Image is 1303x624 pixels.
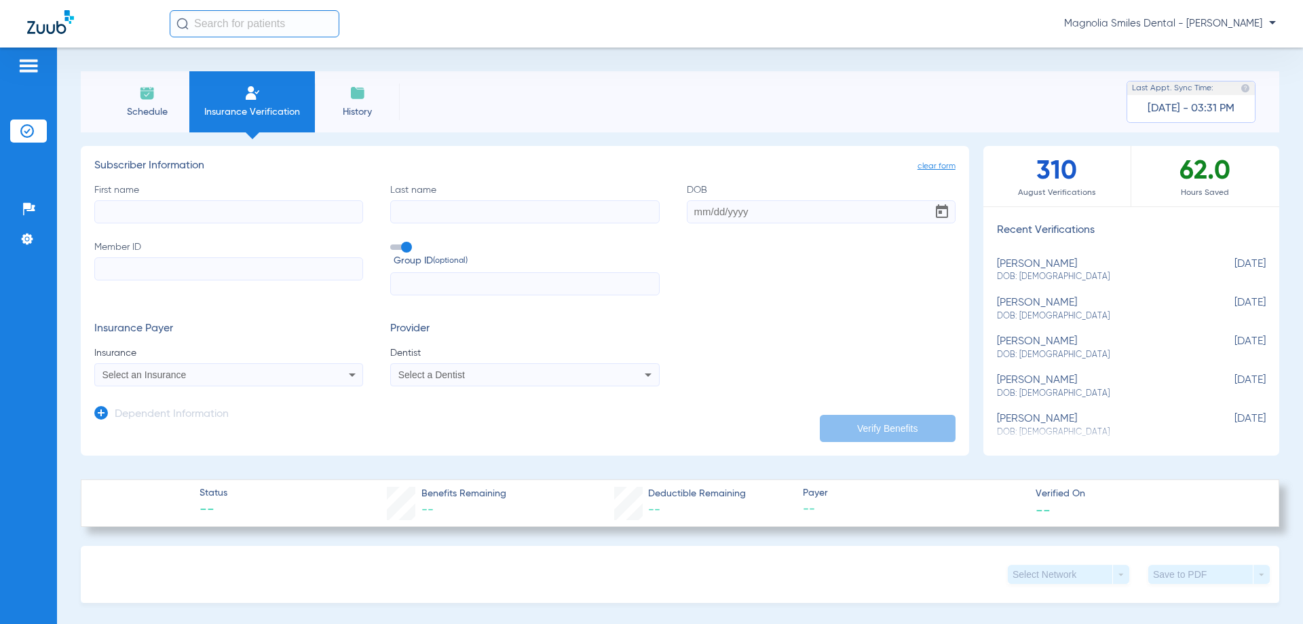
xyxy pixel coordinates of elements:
span: DOB: [DEMOGRAPHIC_DATA] [997,349,1198,361]
h3: Subscriber Information [94,160,956,173]
span: Payer [803,486,1024,500]
span: Insurance [94,346,363,360]
div: 310 [983,146,1131,206]
input: First name [94,200,363,223]
span: -- [200,501,227,520]
div: [PERSON_NAME] [997,413,1198,438]
span: History [325,105,390,119]
span: -- [421,504,434,516]
input: DOBOpen calendar [687,200,956,223]
img: Search Icon [176,18,189,30]
img: History [350,85,366,101]
img: Manual Insurance Verification [244,85,261,101]
h3: Provider [390,323,659,336]
span: DOB: [DEMOGRAPHIC_DATA] [997,388,1198,400]
span: Select an Insurance [102,369,187,380]
input: Search for patients [170,10,339,37]
span: DOB: [DEMOGRAPHIC_DATA] [997,310,1198,323]
button: Verify Benefits [820,415,956,442]
span: [DATE] [1198,335,1266,361]
span: Benefits Remaining [421,487,506,501]
span: August Verifications [983,186,1131,200]
div: 62.0 [1131,146,1279,206]
div: [PERSON_NAME] [997,297,1198,322]
span: [DATE] [1198,374,1266,399]
button: Open calendar [928,198,956,225]
div: [PERSON_NAME] [997,335,1198,361]
span: [DATE] - 03:31 PM [1148,102,1234,115]
img: Schedule [139,85,155,101]
img: last sync help info [1241,84,1250,93]
input: Member ID [94,257,363,280]
h3: Dependent Information [115,408,229,422]
iframe: Chat Widget [1235,559,1303,624]
span: Deductible Remaining [648,487,746,501]
span: Verified On [1036,487,1257,501]
small: (optional) [433,254,468,268]
span: Dentist [390,346,659,360]
span: -- [648,504,660,516]
h3: Recent Verifications [983,224,1279,238]
div: [PERSON_NAME] [997,258,1198,283]
span: clear form [918,160,956,173]
span: DOB: [DEMOGRAPHIC_DATA] [997,271,1198,283]
img: hamburger-icon [18,58,39,74]
label: DOB [687,183,956,223]
span: Magnolia Smiles Dental - [PERSON_NAME] [1064,17,1276,31]
span: Hours Saved [1131,186,1279,200]
span: Last Appt. Sync Time: [1132,81,1213,95]
span: [DATE] [1198,413,1266,438]
span: [DATE] [1198,297,1266,322]
label: Last name [390,183,659,223]
label: First name [94,183,363,223]
span: Group ID [394,254,659,268]
label: Member ID [94,240,363,296]
div: [PERSON_NAME] [997,374,1198,399]
span: Schedule [115,105,179,119]
span: [DATE] [1198,258,1266,283]
span: -- [1036,502,1051,517]
span: Select a Dentist [398,369,465,380]
input: Last name [390,200,659,223]
span: Insurance Verification [200,105,305,119]
span: Status [200,486,227,500]
img: Zuub Logo [27,10,74,34]
h3: Insurance Payer [94,323,363,336]
span: -- [803,501,1024,518]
